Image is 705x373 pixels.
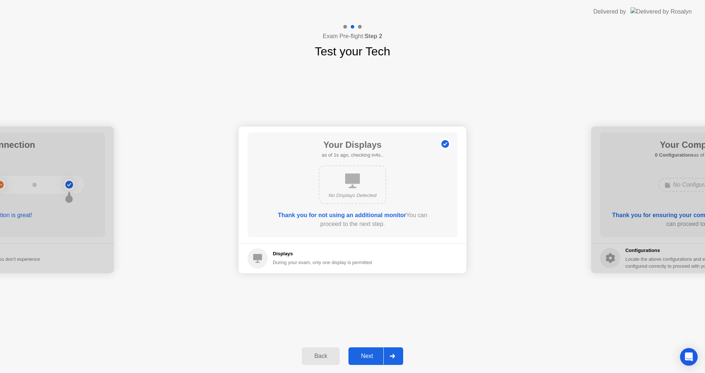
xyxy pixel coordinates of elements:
div: Open Intercom Messenger [680,348,698,366]
b: Thank you for not using an additional monitor [278,212,406,218]
h4: Exam Pre-flight: [323,32,382,41]
div: During your exam, only one display is permitted [273,259,372,266]
h1: Test your Tech [315,43,390,60]
div: You can proceed to the next step. [268,211,437,228]
div: Delivered by [593,7,626,16]
h5: Displays [273,250,372,257]
button: Next [348,347,403,365]
img: Delivered by Rosalyn [630,7,692,16]
h1: Your Displays [322,138,383,151]
b: Step 2 [365,33,382,39]
div: Next [351,353,383,359]
div: No Displays Detected [325,192,380,199]
h5: as of 1s ago, checking in4s.. [322,151,383,159]
div: Back [304,353,337,359]
button: Back [302,347,340,365]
